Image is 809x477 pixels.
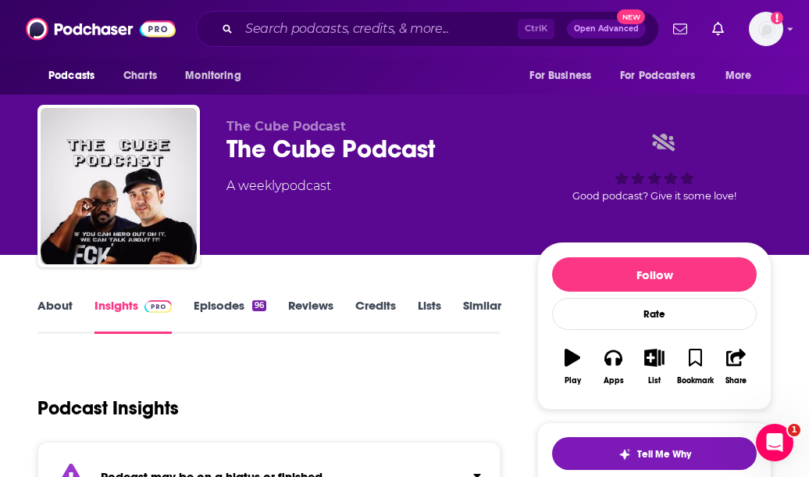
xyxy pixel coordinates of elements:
[574,25,639,33] span: Open Advanced
[48,65,94,87] span: Podcasts
[604,376,624,386] div: Apps
[749,12,783,46] button: Show profile menu
[226,177,331,195] div: A weekly podcast
[174,61,261,91] button: open menu
[37,396,179,420] h1: Podcast Insights
[123,65,157,87] span: Charts
[749,12,783,46] span: Logged in as AlkaNara
[771,12,783,24] svg: Add a profile image
[537,119,772,216] div: Good podcast? Give it some love!
[634,339,675,395] button: List
[113,61,166,91] a: Charts
[677,376,714,386] div: Bookmark
[637,448,691,461] span: Tell Me Why
[226,119,346,134] span: The Cube Podcast
[716,339,757,395] button: Share
[144,300,172,313] img: Podchaser Pro
[565,376,581,386] div: Play
[194,298,266,334] a: Episodes96
[552,339,593,395] button: Play
[529,65,591,87] span: For Business
[463,298,501,334] a: Similar
[567,20,646,38] button: Open AdvancedNew
[355,298,396,334] a: Credits
[610,61,718,91] button: open menu
[41,108,197,264] img: The Cube Podcast
[648,376,661,386] div: List
[185,65,241,87] span: Monitoring
[552,437,757,470] button: tell me why sparkleTell Me Why
[518,19,554,39] span: Ctrl K
[552,257,757,292] button: Follow
[288,298,333,334] a: Reviews
[725,65,752,87] span: More
[756,424,793,461] iframe: Intercom live chat
[725,376,747,386] div: Share
[196,11,659,47] div: Search podcasts, credits, & more...
[675,339,715,395] button: Bookmark
[593,339,633,395] button: Apps
[94,298,172,334] a: InsightsPodchaser Pro
[749,12,783,46] img: User Profile
[618,448,631,461] img: tell me why sparkle
[37,298,73,334] a: About
[519,61,611,91] button: open menu
[788,424,800,436] span: 1
[572,190,736,202] span: Good podcast? Give it some love!
[239,16,518,41] input: Search podcasts, credits, & more...
[418,298,441,334] a: Lists
[617,9,645,24] span: New
[620,65,695,87] span: For Podcasters
[37,61,115,91] button: open menu
[552,298,757,330] div: Rate
[667,16,693,42] a: Show notifications dropdown
[252,300,266,311] div: 96
[706,16,730,42] a: Show notifications dropdown
[26,14,176,44] img: Podchaser - Follow, Share and Rate Podcasts
[715,61,772,91] button: open menu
